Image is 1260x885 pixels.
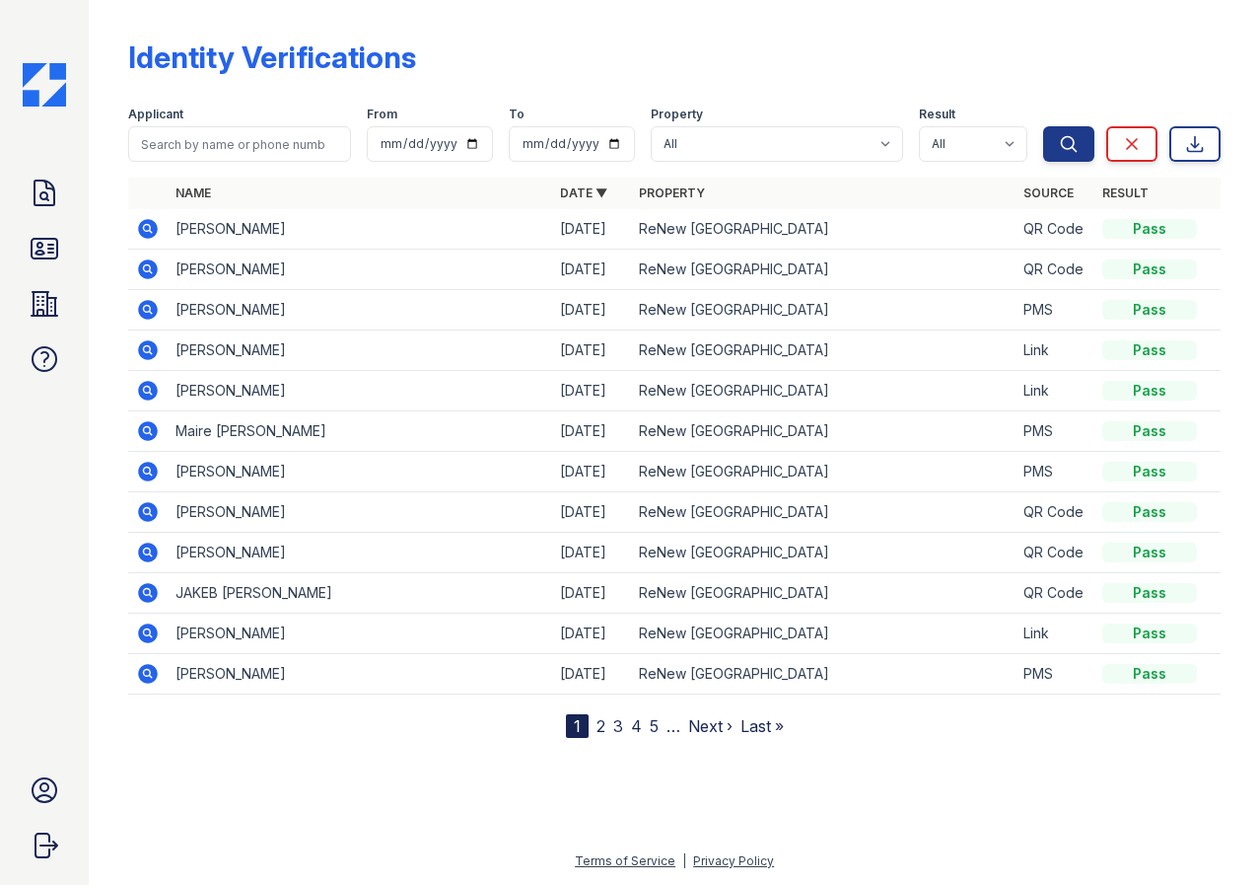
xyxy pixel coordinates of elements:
[128,107,183,122] label: Applicant
[168,290,552,331] td: [PERSON_NAME]
[1102,421,1197,441] div: Pass
[1102,259,1197,279] div: Pass
[666,714,680,738] span: …
[566,714,589,738] div: 1
[631,411,1015,452] td: ReNew [GEOGRAPHIC_DATA]
[1015,331,1094,371] td: Link
[1015,290,1094,331] td: PMS
[1102,340,1197,360] div: Pass
[552,331,631,371] td: [DATE]
[367,107,397,122] label: From
[168,371,552,411] td: [PERSON_NAME]
[1102,624,1197,643] div: Pass
[1102,219,1197,239] div: Pass
[168,411,552,452] td: Maire [PERSON_NAME]
[631,452,1015,492] td: ReNew [GEOGRAPHIC_DATA]
[23,63,66,107] img: CE_Icon_Blue-c292c112584629df590d857e76928e9f676e5b41ef8f769ba2f05ee15b207248.png
[1102,664,1197,684] div: Pass
[552,290,631,331] td: [DATE]
[552,411,631,452] td: [DATE]
[552,209,631,250] td: [DATE]
[1015,654,1094,695] td: PMS
[552,492,631,533] td: [DATE]
[175,185,211,200] a: Name
[651,107,703,122] label: Property
[560,185,607,200] a: Date ▼
[168,614,552,654] td: [PERSON_NAME]
[1015,452,1094,492] td: PMS
[631,533,1015,573] td: ReNew [GEOGRAPHIC_DATA]
[1102,543,1197,562] div: Pass
[688,716,733,736] a: Next ›
[1102,583,1197,603] div: Pass
[168,250,552,290] td: [PERSON_NAME]
[509,107,525,122] label: To
[552,533,631,573] td: [DATE]
[596,716,605,736] a: 2
[650,716,659,736] a: 5
[631,654,1015,695] td: ReNew [GEOGRAPHIC_DATA]
[1023,185,1074,200] a: Source
[1102,462,1197,481] div: Pass
[1015,371,1094,411] td: Link
[631,614,1015,654] td: ReNew [GEOGRAPHIC_DATA]
[693,853,774,868] a: Privacy Policy
[631,573,1015,614] td: ReNew [GEOGRAPHIC_DATA]
[1015,614,1094,654] td: Link
[168,331,552,371] td: [PERSON_NAME]
[919,107,955,122] label: Result
[168,452,552,492] td: [PERSON_NAME]
[740,716,784,736] a: Last »
[168,654,552,695] td: [PERSON_NAME]
[1015,209,1094,250] td: QR Code
[1102,185,1149,200] a: Result
[1102,381,1197,401] div: Pass
[552,654,631,695] td: [DATE]
[1015,533,1094,573] td: QR Code
[552,250,631,290] td: [DATE]
[631,290,1015,331] td: ReNew [GEOGRAPHIC_DATA]
[128,39,416,75] div: Identity Verifications
[552,573,631,614] td: [DATE]
[575,853,675,868] a: Terms of Service
[631,492,1015,533] td: ReNew [GEOGRAPHIC_DATA]
[631,250,1015,290] td: ReNew [GEOGRAPHIC_DATA]
[1015,411,1094,452] td: PMS
[168,533,552,573] td: [PERSON_NAME]
[552,614,631,654] td: [DATE]
[1102,502,1197,522] div: Pass
[631,331,1015,371] td: ReNew [GEOGRAPHIC_DATA]
[168,573,552,614] td: JAKEB [PERSON_NAME]
[1015,492,1094,533] td: QR Code
[552,371,631,411] td: [DATE]
[639,185,705,200] a: Property
[613,716,623,736] a: 3
[128,126,351,162] input: Search by name or phone number
[631,371,1015,411] td: ReNew [GEOGRAPHIC_DATA]
[682,853,686,868] div: |
[1015,573,1094,614] td: QR Code
[552,452,631,492] td: [DATE]
[631,716,642,736] a: 4
[1102,300,1197,320] div: Pass
[168,209,552,250] td: [PERSON_NAME]
[168,492,552,533] td: [PERSON_NAME]
[631,209,1015,250] td: ReNew [GEOGRAPHIC_DATA]
[1015,250,1094,290] td: QR Code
